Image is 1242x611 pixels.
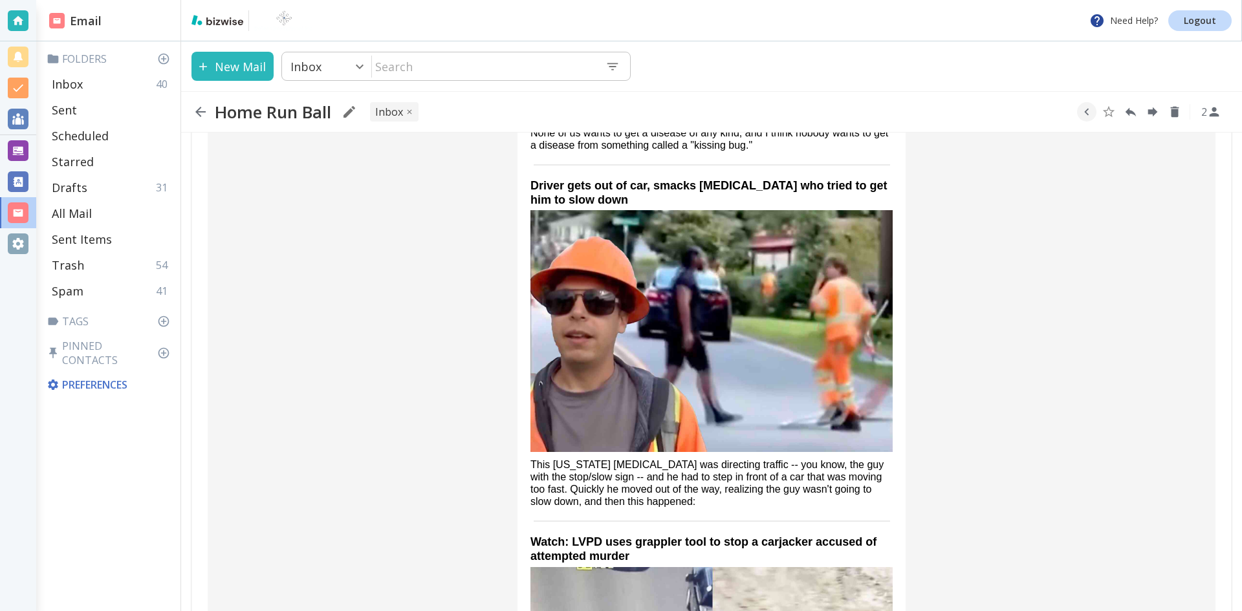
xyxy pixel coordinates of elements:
[1201,105,1207,119] p: 2
[44,372,175,397] div: Preferences
[1195,96,1226,127] button: See Participants
[1089,13,1158,28] p: Need Help?
[47,97,175,123] div: Sent
[52,231,112,247] p: Sent Items
[375,105,403,119] p: INBOX
[47,378,173,392] p: Preferences
[47,339,175,367] p: Pinned Contacts
[1165,102,1184,122] button: Delete
[156,180,173,195] p: 31
[156,77,173,91] p: 40
[52,102,77,118] p: Sent
[47,200,175,226] div: All Mail
[191,52,274,81] button: New Mail
[52,128,109,144] p: Scheduled
[215,102,331,122] h2: Home Run Ball
[52,76,83,92] p: Inbox
[47,314,175,328] p: Tags
[52,257,84,273] p: Trash
[191,15,243,25] img: bizwise
[47,149,175,175] div: Starred
[47,278,175,304] div: Spam41
[290,59,321,74] p: Inbox
[52,206,92,221] p: All Mail
[254,10,314,31] img: BioTech International
[52,283,83,299] p: Spam
[47,252,175,278] div: Trash54
[47,71,175,97] div: Inbox40
[1184,16,1216,25] p: Logout
[52,180,87,195] p: Drafts
[1168,10,1232,31] a: Logout
[156,284,173,298] p: 41
[52,154,94,169] p: Starred
[1143,102,1162,122] button: Forward
[47,175,175,200] div: Drafts31
[49,13,65,28] img: DashboardSidebarEmail.svg
[47,226,175,252] div: Sent Items
[1121,102,1140,122] button: Reply
[47,52,175,66] p: Folders
[156,258,173,272] p: 54
[49,12,102,30] h2: Email
[372,53,595,80] input: Search
[47,123,175,149] div: Scheduled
